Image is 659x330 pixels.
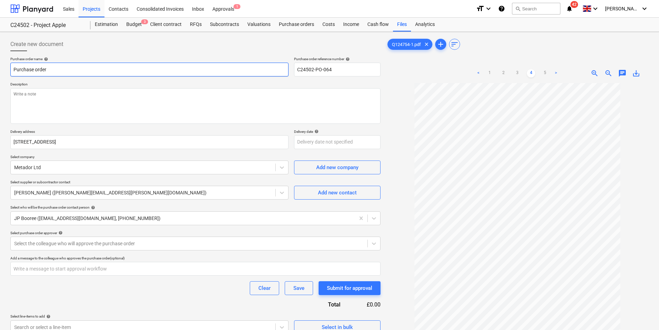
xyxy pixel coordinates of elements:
i: keyboard_arrow_down [484,4,493,13]
span: zoom_out [604,69,613,77]
div: Select who will be the purchase order contact person [10,205,381,210]
span: help [313,129,319,134]
div: Delivery date [294,129,381,134]
a: Page 2 [499,69,507,77]
span: 42 [570,1,578,8]
span: help [57,231,63,235]
a: Page 1 [485,69,494,77]
span: [PERSON_NAME] Booree [605,6,640,11]
a: Page 5 [541,69,549,77]
button: Add new company [294,161,381,174]
input: Write a message to start approval workflow [10,262,381,276]
input: Reference number [294,63,381,76]
button: Search [512,3,560,15]
span: sort [450,40,459,48]
div: Total [291,301,351,309]
span: help [344,57,350,61]
p: Select company [10,155,289,161]
span: Create new document [10,40,63,48]
button: Submit for approval [319,281,381,295]
div: Purchase order reference number [294,57,381,61]
div: Add new contact [318,188,357,197]
input: Delivery address [10,135,289,149]
span: search [515,6,521,11]
a: Budget3 [122,18,146,31]
i: format_size [476,4,484,13]
i: keyboard_arrow_down [591,4,599,13]
div: £0.00 [351,301,381,309]
input: Delivery date not specified [294,135,381,149]
div: Q124754-1.pdf [387,39,432,50]
div: Add a message to the colleague who approves the purchase order (optional) [10,256,381,260]
button: Add new contact [294,186,381,200]
a: Cash flow [363,18,393,31]
input: Document name [10,63,289,76]
div: Add new company [316,163,358,172]
a: Purchase orders [275,18,318,31]
div: Budget [122,18,146,31]
a: Subcontracts [206,18,243,31]
div: Purchase order name [10,57,289,61]
i: Knowledge base [498,4,505,13]
a: Client contract [146,18,186,31]
a: Page 3 [513,69,521,77]
span: clear [422,40,431,48]
a: Files [393,18,411,31]
div: Select line-items to add [10,314,289,319]
span: help [43,57,48,61]
p: Description [10,82,381,88]
div: Submit for approval [327,284,372,293]
span: 1 [234,4,240,9]
p: Select supplier or subcontractor contact [10,180,289,186]
a: Costs [318,18,339,31]
button: Clear [250,281,279,295]
span: chat [618,69,626,77]
span: Q124754-1.pdf [388,42,425,47]
a: Page 4 is your current page [527,69,535,77]
span: 3 [141,19,148,24]
div: Select purchase order approver [10,231,381,235]
span: zoom_in [591,69,599,77]
a: Analytics [411,18,439,31]
i: keyboard_arrow_down [640,4,649,13]
i: notifications [566,4,573,13]
a: Valuations [243,18,275,31]
span: help [45,314,51,319]
a: Next page [552,69,560,77]
span: help [90,205,95,210]
a: Estimation [91,18,122,31]
a: Previous page [474,69,483,77]
button: Save [285,281,313,295]
div: Clear [258,284,271,293]
div: Save [293,284,304,293]
a: RFQs [186,18,206,31]
div: C24502 - Project Apple [10,22,82,29]
p: Delivery address [10,129,289,135]
iframe: Chat Widget [624,297,659,330]
span: save_alt [632,69,640,77]
span: add [437,40,445,48]
a: Income [339,18,363,31]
